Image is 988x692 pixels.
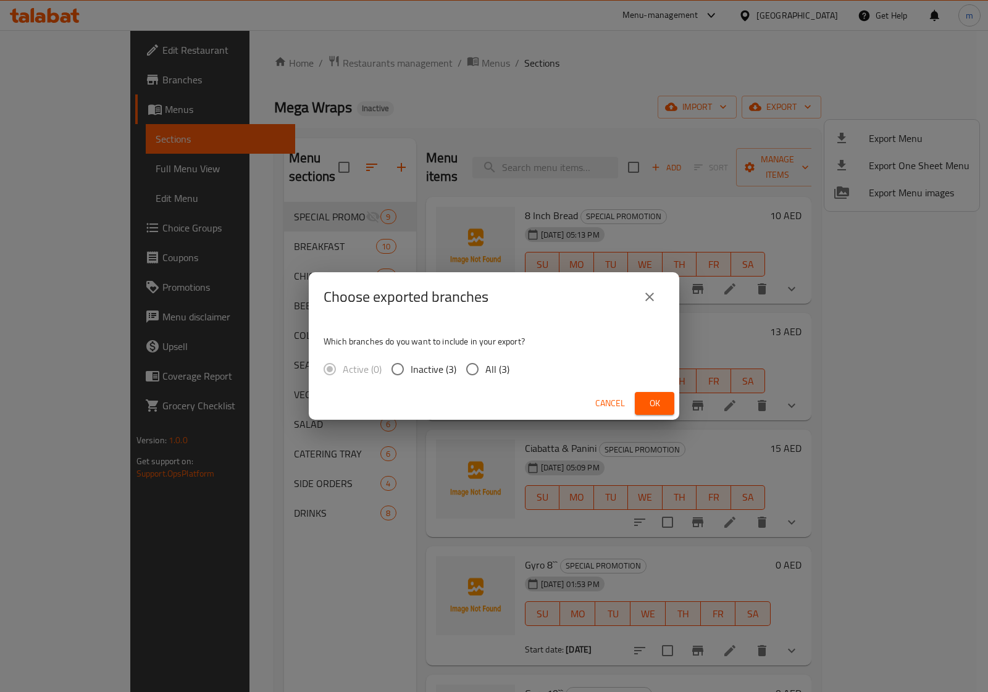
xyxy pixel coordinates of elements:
button: Ok [635,392,674,415]
span: Active (0) [343,362,382,377]
span: Inactive (3) [411,362,456,377]
p: Which branches do you want to include in your export? [324,335,664,348]
button: Cancel [590,392,630,415]
span: Cancel [595,396,625,411]
span: Ok [645,396,664,411]
span: All (3) [485,362,509,377]
button: close [635,282,664,312]
h2: Choose exported branches [324,287,488,307]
